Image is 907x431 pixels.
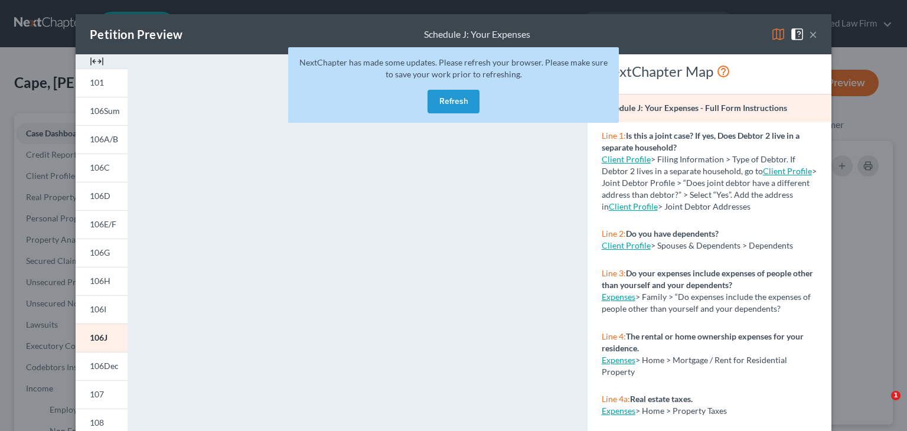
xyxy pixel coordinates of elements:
[602,130,800,152] strong: Is this a joint case? If yes, Does Debtor 2 live in a separate household?
[76,97,128,125] a: 106Sum
[90,191,110,201] span: 106D
[90,77,104,87] span: 101
[602,331,804,353] strong: The rental or home ownership expenses for your residence.
[809,27,817,41] button: ×
[602,268,626,278] span: Line 3:
[76,125,128,154] a: 106A/B
[867,391,895,419] iframe: Intercom live chat
[90,417,104,427] span: 108
[630,394,693,404] strong: Real estate taxes.
[428,90,479,113] button: Refresh
[76,352,128,380] a: 106Dec
[635,406,727,416] span: > Home > Property Taxes
[90,106,120,116] span: 106Sum
[602,331,626,341] span: Line 4:
[76,267,128,295] a: 106H
[602,355,635,365] a: Expenses
[90,304,106,314] span: 106I
[790,27,804,41] img: help-close-5ba153eb36485ed6c1ea00a893f15db1cb9b99d6cae46e1a8edb6c62d00a1a76.svg
[602,62,817,81] div: NextChapter Map
[76,324,128,352] a: 106J
[891,391,901,400] span: 1
[90,219,116,229] span: 106E/F
[76,154,128,182] a: 106C
[602,130,626,141] span: Line 1:
[90,389,104,399] span: 107
[602,394,630,404] span: Line 4a:
[90,54,104,68] img: expand-e0f6d898513216a626fdd78e52531dac95497ffd26381d4c15ee2fc46db09dca.svg
[609,201,751,211] span: > Joint Debtor Addresses
[90,332,107,342] span: 106J
[602,268,813,290] strong: Do your expenses include expenses of people other than yourself and your dependents?
[90,247,110,257] span: 106G
[90,162,110,172] span: 106C
[602,154,651,164] a: Client Profile
[771,27,785,41] img: map-eea8200ae884c6f1103ae1953ef3d486a96c86aabb227e865a55264e3737af1f.svg
[76,380,128,409] a: 107
[763,166,812,176] a: Client Profile
[299,57,608,79] span: NextChapter has made some updates. Please refresh your browser. Please make sure to save your wor...
[602,240,651,250] a: Client Profile
[76,182,128,210] a: 106D
[602,103,787,113] strong: Schedule J: Your Expenses - Full Form Instructions
[76,295,128,324] a: 106I
[602,292,635,302] a: Expenses
[609,201,658,211] a: Client Profile
[90,26,182,43] div: Petition Preview
[602,166,817,211] span: > Joint Debtor Profile > “Does joint debtor have a different address than debtor?” > Select “Yes”...
[602,355,787,377] span: > Home > Mortgage / Rent for Residential Property
[651,240,793,250] span: > Spouses & Dependents > Dependents
[76,210,128,239] a: 106E/F
[626,228,719,239] strong: Do you have dependents?
[602,406,635,416] a: Expenses
[76,68,128,97] a: 101
[602,292,811,314] span: > Family > “Do expenses include the expenses of people other than yourself and your dependents?
[424,28,530,41] div: Schedule J: Your Expenses
[602,228,626,239] span: Line 2:
[90,276,110,286] span: 106H
[90,361,119,371] span: 106Dec
[90,134,118,144] span: 106A/B
[602,154,795,176] span: > Filing Information > Type of Debtor. If Debtor 2 lives in a separate household, go to
[76,239,128,267] a: 106G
